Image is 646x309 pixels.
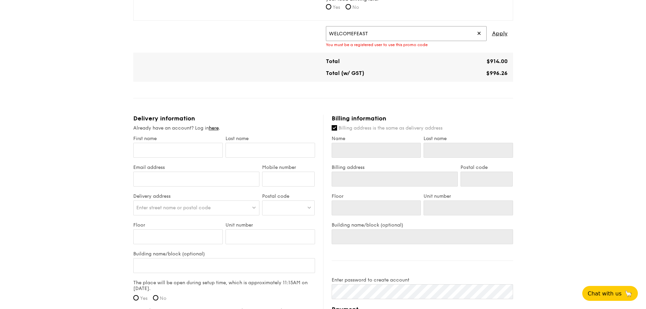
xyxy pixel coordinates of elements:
[582,286,638,301] button: Chat with us🦙
[252,205,256,210] img: icon-dropdown.fa26e9f9.svg
[332,136,421,141] label: Name
[332,165,458,170] label: Billing address
[487,58,508,64] span: $914.00
[133,125,315,132] div: Already have an account? Log in .
[424,193,513,199] label: Unit number
[352,4,359,10] span: No
[307,205,312,210] img: icon-dropdown.fa26e9f9.svg
[326,26,487,41] input: Have a promo code?
[262,193,315,199] label: Postal code
[133,251,315,257] label: Building name/block (optional)
[338,125,443,131] span: Billing address is the same as delivery address
[140,295,148,301] span: Yes
[133,222,223,228] label: Floor
[346,4,351,9] input: No
[332,222,513,228] label: Building name/block (optional)
[209,125,219,131] a: here
[588,290,622,297] span: Chat with us
[326,70,364,76] span: Total (w/ GST)
[326,42,508,47] div: You must be a registered user to use this promo code
[160,295,167,301] span: No
[461,165,513,170] label: Postal code
[153,295,158,301] input: No
[333,4,340,10] span: Yes
[133,136,223,141] label: First name
[492,26,508,41] span: Apply
[332,115,386,122] span: Billing information
[226,222,315,228] label: Unit number
[226,136,315,141] label: Last name
[624,290,632,297] span: 🦙
[332,277,513,283] label: Enter password to create account
[477,26,481,41] span: ✕
[133,295,139,301] input: Yes
[332,125,337,131] input: Billing address is the same as delivery address
[133,115,195,122] span: Delivery information
[326,4,331,9] input: Yes
[262,165,315,170] label: Mobile number
[136,205,211,211] span: Enter street name or postal code
[133,193,260,199] label: Delivery address
[133,165,260,170] label: Email address
[486,70,508,76] span: $996.26
[133,280,315,291] label: The place will be open during setup time, which is approximately 11:15AM on [DATE].
[424,136,513,141] label: Last name
[332,193,421,199] label: Floor
[326,58,340,64] span: Total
